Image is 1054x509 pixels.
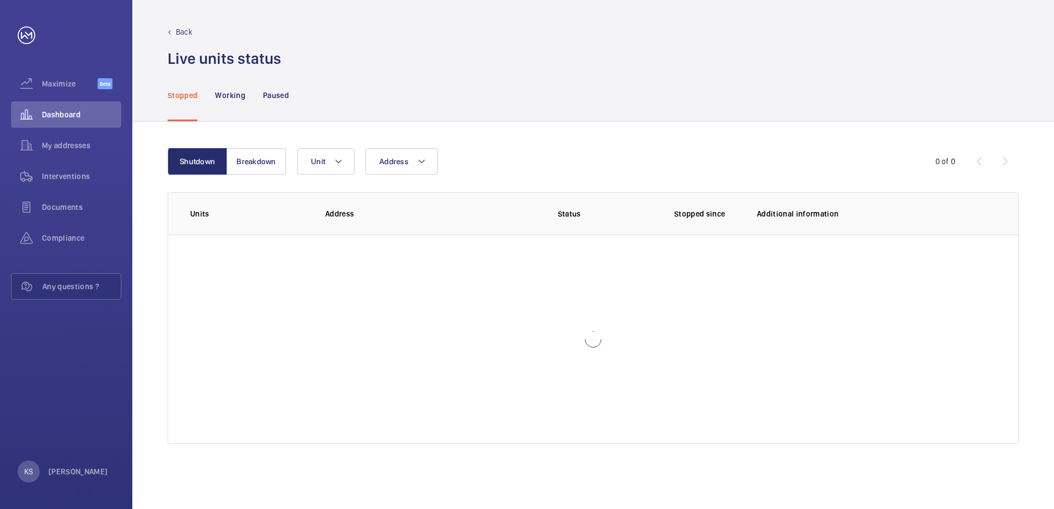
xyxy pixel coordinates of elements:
[42,281,121,292] span: Any questions ?
[325,208,482,219] p: Address
[42,78,98,89] span: Maximize
[42,109,121,120] span: Dashboard
[168,48,281,69] h1: Live units status
[168,148,227,175] button: Shutdown
[297,148,354,175] button: Unit
[98,78,112,89] span: Beta
[42,140,121,151] span: My addresses
[190,208,308,219] p: Units
[49,466,108,477] p: [PERSON_NAME]
[365,148,438,175] button: Address
[42,171,121,182] span: Interventions
[935,156,955,167] div: 0 of 0
[42,232,121,243] span: Compliance
[674,208,739,219] p: Stopped since
[215,90,245,101] p: Working
[168,90,197,101] p: Stopped
[42,202,121,213] span: Documents
[311,157,325,166] span: Unit
[490,208,648,219] p: Status
[227,148,286,175] button: Breakdown
[757,208,996,219] p: Additional information
[176,26,192,37] p: Back
[24,466,33,477] p: KS
[263,90,289,101] p: Paused
[379,157,408,166] span: Address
